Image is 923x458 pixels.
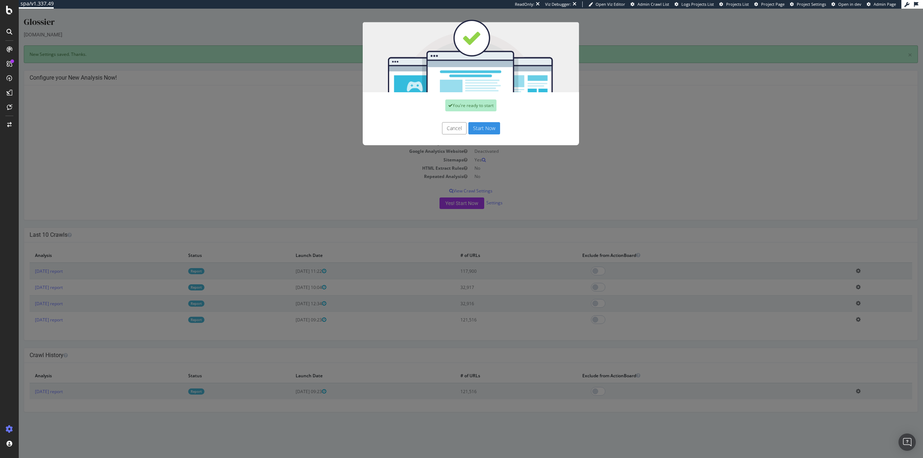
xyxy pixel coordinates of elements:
a: Projects List [719,1,749,7]
a: Project Page [754,1,785,7]
span: Projects List [726,1,749,7]
a: Open in dev [831,1,861,7]
span: Open Viz Editor [596,1,625,7]
img: You're all set! [344,11,560,84]
div: You're ready to start [427,91,478,103]
span: Project Settings [797,1,826,7]
a: Admin Page [867,1,896,7]
a: Admin Crawl List [631,1,669,7]
button: Cancel [423,114,448,126]
span: Logs Projects List [681,1,714,7]
button: Start Now [450,114,481,126]
div: Open Intercom Messenger [898,433,916,451]
span: Admin Page [874,1,896,7]
div: ReadOnly: [515,1,534,7]
a: Project Settings [790,1,826,7]
span: Project Page [761,1,785,7]
span: Open in dev [838,1,861,7]
span: Admin Crawl List [637,1,669,7]
a: Open Viz Editor [588,1,625,7]
a: Logs Projects List [675,1,714,7]
div: Viz Debugger: [545,1,571,7]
